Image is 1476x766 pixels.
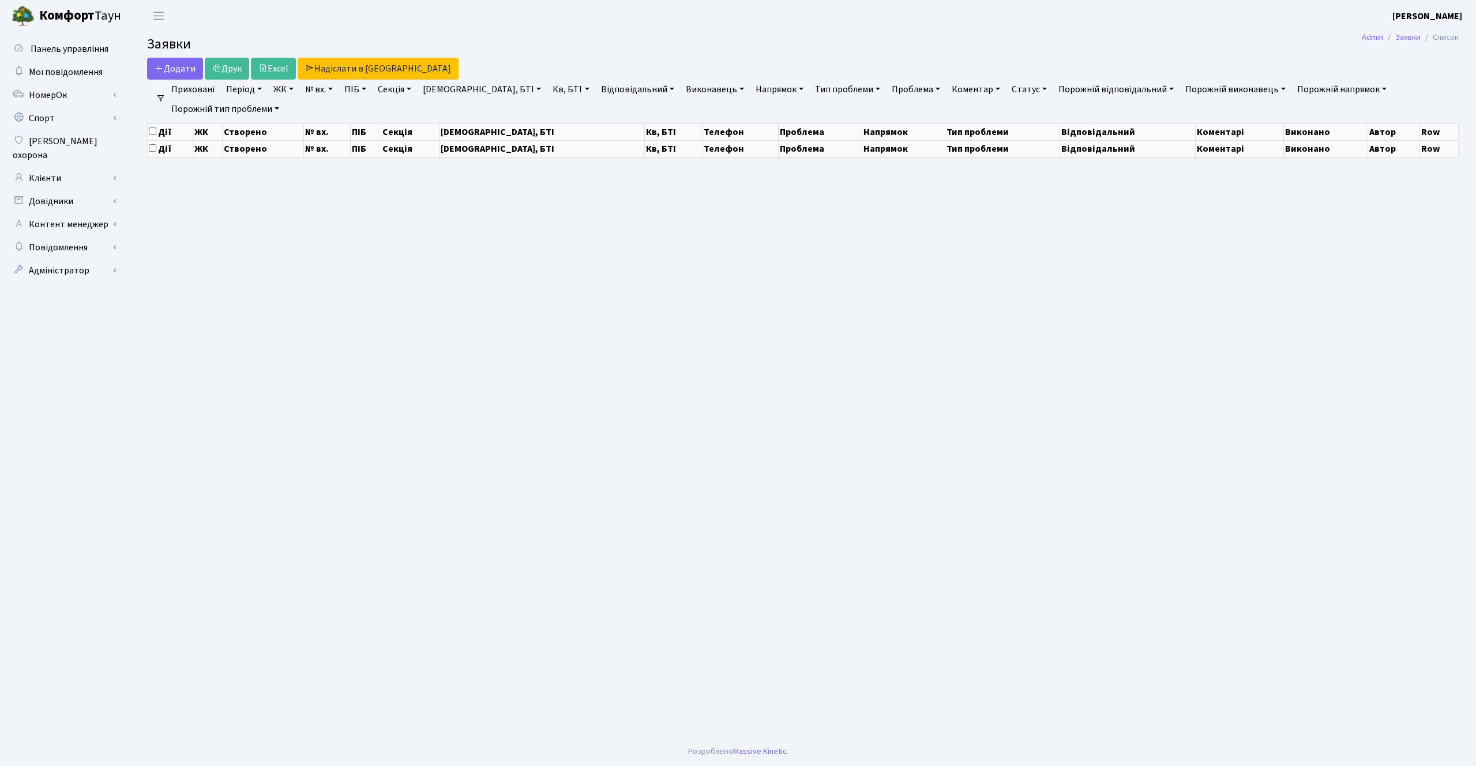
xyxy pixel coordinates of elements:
th: [DEMOGRAPHIC_DATA], БТІ [439,140,644,157]
th: ПІБ [351,123,381,140]
a: Порожній відповідальний [1054,80,1178,99]
th: Кв, БТІ [644,123,702,140]
button: Переключити навігацію [144,6,173,25]
a: ЖК [269,80,298,99]
a: Заявки [1395,31,1421,43]
a: Порожній виконавець [1181,80,1290,99]
th: Дії [148,123,193,140]
a: Клієнти [6,167,121,190]
span: Таун [39,6,121,26]
th: ЖК [193,140,223,157]
th: Відповідальний [1060,140,1195,157]
b: [PERSON_NAME] [1392,10,1462,22]
th: Дії [148,140,193,157]
a: Відповідальний [596,80,679,99]
th: Напрямок [862,123,945,140]
th: Секція [381,140,439,157]
th: № вх. [304,140,351,157]
a: Порожній напрямок [1293,80,1391,99]
th: Row [1419,123,1458,140]
th: [DEMOGRAPHIC_DATA], БТІ [439,123,644,140]
a: № вх. [301,80,337,99]
a: [PERSON_NAME] [1392,9,1462,23]
div: Розроблено . [688,745,788,758]
a: Надіслати в [GEOGRAPHIC_DATA] [298,58,459,80]
th: Телефон [703,140,779,157]
a: Виконавець [681,80,749,99]
a: Напрямок [751,80,808,99]
a: Панель управління [6,37,121,61]
a: Порожній тип проблеми [167,99,284,119]
a: Приховані [167,80,219,99]
span: Заявки [147,34,191,54]
th: Коментарі [1195,123,1283,140]
th: Секція [381,123,439,140]
a: [PERSON_NAME] охорона [6,130,121,167]
th: Автор [1368,123,1420,140]
b: Комфорт [39,6,95,25]
a: Статус [1007,80,1051,99]
a: Admin [1362,31,1383,43]
a: [DEMOGRAPHIC_DATA], БТІ [418,80,546,99]
th: ПІБ [351,140,381,157]
li: Список [1421,31,1459,44]
a: Спорт [6,107,121,130]
a: НомерОк [6,84,121,107]
nav: breadcrumb [1344,25,1476,50]
th: Виконано [1283,123,1368,140]
a: Мої повідомлення [6,61,121,84]
a: ПІБ [340,80,371,99]
a: Друк [205,58,249,80]
a: Контент менеджер [6,213,121,236]
a: Секція [373,80,416,99]
a: Тип проблеми [810,80,885,99]
span: Мої повідомлення [29,66,103,78]
th: Тип проблеми [945,140,1060,157]
span: Додати [155,62,196,75]
a: Коментар [947,80,1005,99]
a: Excel [251,58,296,80]
th: № вх. [304,123,351,140]
a: Повідомлення [6,236,121,259]
th: Кв, БТІ [644,140,702,157]
th: Напрямок [862,140,945,157]
a: Довідники [6,190,121,213]
th: ЖК [193,123,223,140]
a: Період [221,80,266,99]
a: Massive Kinetic [733,745,787,757]
th: Проблема [779,140,862,157]
th: Виконано [1283,140,1368,157]
th: Телефон [703,123,779,140]
a: Адміністратор [6,259,121,282]
th: Відповідальний [1060,123,1195,140]
th: Row [1419,140,1458,157]
th: Коментарі [1195,140,1283,157]
a: Кв, БТІ [548,80,594,99]
span: Панель управління [31,43,108,55]
th: Створено [223,123,304,140]
th: Тип проблеми [945,123,1060,140]
a: Додати [147,58,203,80]
img: logo.png [12,5,35,28]
th: Автор [1368,140,1420,157]
th: Проблема [779,123,862,140]
th: Створено [223,140,304,157]
a: Проблема [887,80,945,99]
